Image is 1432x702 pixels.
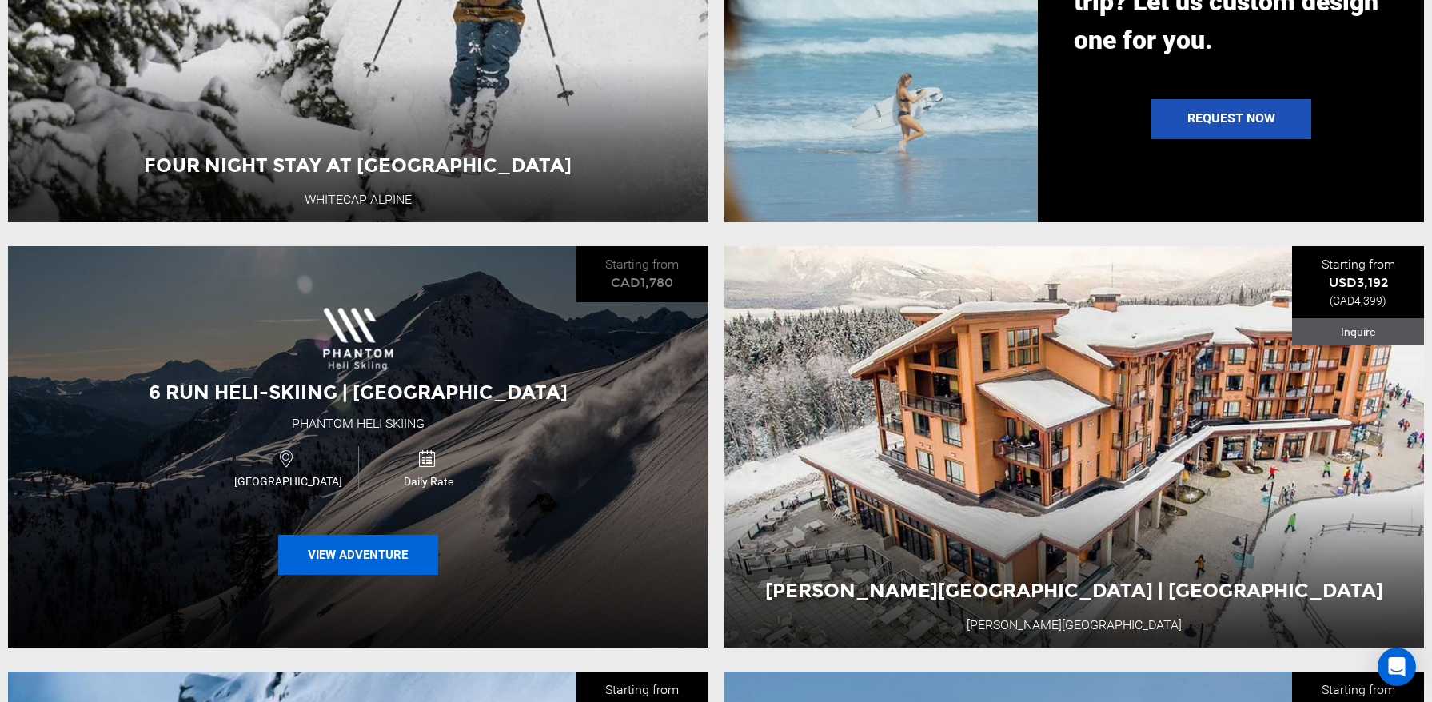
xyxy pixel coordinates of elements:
button: View Adventure [278,535,438,575]
span: Daily Rate [363,473,494,489]
a: Request Now [1151,99,1311,139]
span: 6 Run Heli-Skiing | [GEOGRAPHIC_DATA] [149,381,568,404]
img: images [323,307,393,371]
div: Phantom Heli Skiing [292,415,425,433]
div: Open Intercom Messenger [1378,648,1416,686]
span: [GEOGRAPHIC_DATA] [218,473,358,489]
